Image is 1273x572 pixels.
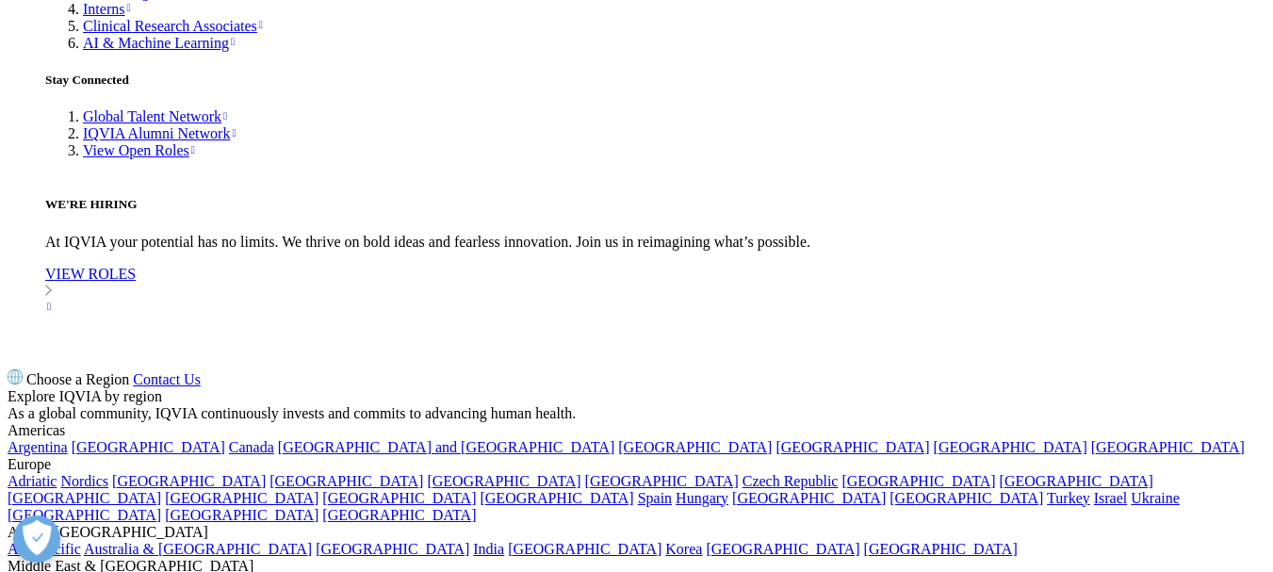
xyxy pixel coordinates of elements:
div: Americas [8,422,1265,439]
a: Nordics [60,473,108,489]
a: [GEOGRAPHIC_DATA] [269,473,423,489]
div: As a global community, IQVIA continuously invests and commits to advancing human health. [8,405,1265,422]
a: [GEOGRAPHIC_DATA] [8,507,161,523]
a: [GEOGRAPHIC_DATA] [316,541,469,557]
a: Ukraine [1131,490,1180,506]
a: [GEOGRAPHIC_DATA] [427,473,580,489]
div: Europe [8,456,1265,473]
a: [GEOGRAPHIC_DATA] [322,490,476,506]
a: [GEOGRAPHIC_DATA] [732,490,886,506]
div: Asia & [GEOGRAPHIC_DATA] [8,524,1265,541]
div: Explore IQVIA by region [8,388,1265,405]
a: [GEOGRAPHIC_DATA] [841,473,995,489]
a: [GEOGRAPHIC_DATA] [508,541,661,557]
a: AI & Machine Learning [83,35,235,51]
a: India [473,541,504,557]
a: Czech Republic [743,473,839,489]
a: [GEOGRAPHIC_DATA] [864,541,1018,557]
a: [GEOGRAPHIC_DATA] [1000,473,1153,489]
a: [GEOGRAPHIC_DATA] [165,490,318,506]
a: [GEOGRAPHIC_DATA] [1091,439,1245,455]
a: Hungary [676,490,728,506]
a: [GEOGRAPHIC_DATA] [585,473,739,489]
a: IQVIA Alumni Network [83,125,237,141]
a: Australia & [GEOGRAPHIC_DATA] [84,541,312,557]
a: Spain [638,490,672,506]
a: Global Talent Network [83,108,227,124]
a: Clinical Research Associates [83,18,263,34]
a: Contact Us [133,371,201,387]
a: [GEOGRAPHIC_DATA] [889,490,1043,506]
a: Korea [665,541,702,557]
p: At IQVIA your potential has no limits. We thrive on bold ideas and fearless innovation. Join us i... [45,234,1265,251]
a: [GEOGRAPHIC_DATA] and [GEOGRAPHIC_DATA] [278,439,614,455]
a: [GEOGRAPHIC_DATA] [618,439,772,455]
a: Asia Pacific [8,541,81,557]
a: Israel [1094,490,1128,506]
a: Turkey [1047,490,1090,506]
a: Interns [83,1,131,17]
span: Choose a Region [26,371,129,387]
a: [GEOGRAPHIC_DATA] [480,490,633,506]
a: [GEOGRAPHIC_DATA] [8,490,161,506]
a: Canada [229,439,274,455]
a: VIEW ROLES [45,266,1265,316]
a: [GEOGRAPHIC_DATA] [775,439,929,455]
a: [GEOGRAPHIC_DATA] [706,541,859,557]
h5: Stay Connected [45,73,1265,88]
a: [GEOGRAPHIC_DATA] [322,507,476,523]
a: [GEOGRAPHIC_DATA] [934,439,1087,455]
a: Adriatic [8,473,57,489]
a: [GEOGRAPHIC_DATA] [72,439,225,455]
a: [GEOGRAPHIC_DATA] [112,473,266,489]
button: Open Preferences [13,515,60,563]
a: Argentina [8,439,68,455]
a: [GEOGRAPHIC_DATA] [165,507,318,523]
a: View Open Roles [83,142,195,158]
h5: WE'RE HIRING [45,197,1265,212]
